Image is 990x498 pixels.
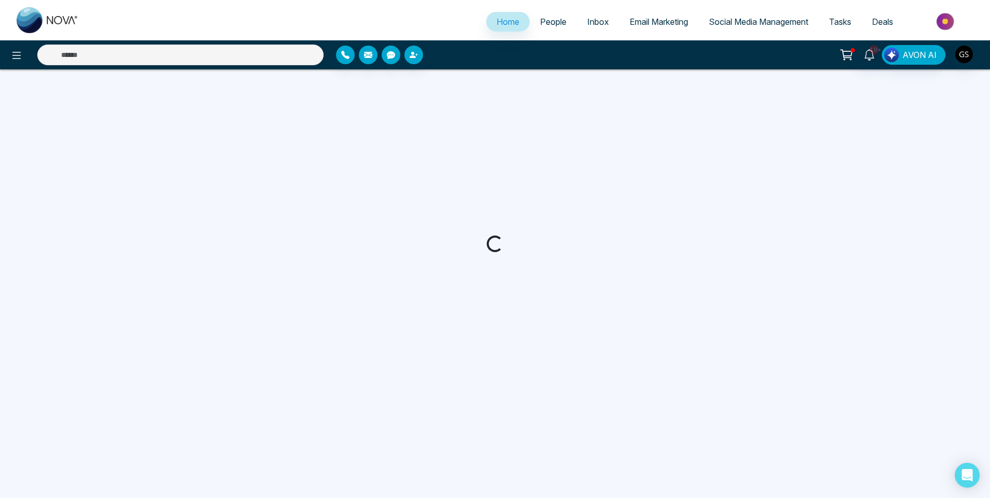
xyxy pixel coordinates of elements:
span: Social Media Management [709,17,808,27]
img: Lead Flow [884,48,899,62]
span: Inbox [587,17,609,27]
img: User Avatar [955,46,973,63]
a: People [530,12,577,32]
a: Inbox [577,12,619,32]
span: People [540,17,566,27]
span: Tasks [829,17,851,27]
a: Social Media Management [698,12,819,32]
a: Tasks [819,12,862,32]
img: Market-place.gif [909,10,984,33]
a: 10+ [857,45,882,63]
span: AVON AI [902,49,937,61]
a: Email Marketing [619,12,698,32]
img: Nova CRM Logo [17,7,79,33]
div: Open Intercom Messenger [955,463,980,488]
button: AVON AI [882,45,945,65]
span: 10+ [869,45,879,54]
span: Home [497,17,519,27]
a: Deals [862,12,904,32]
span: Email Marketing [630,17,688,27]
a: Home [486,12,530,32]
span: Deals [872,17,893,27]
